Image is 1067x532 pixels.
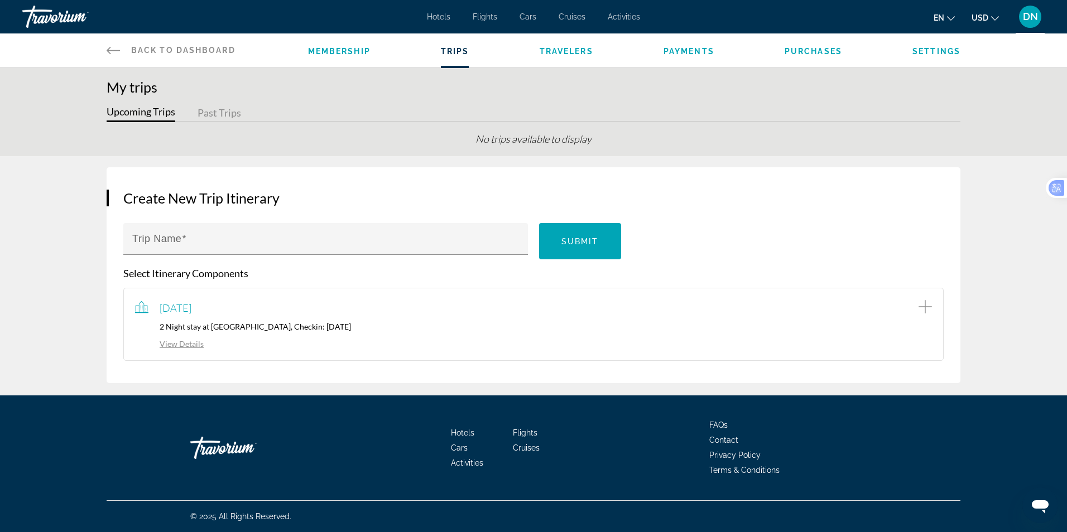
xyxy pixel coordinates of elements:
[131,46,235,55] span: Back to Dashboard
[451,443,468,452] a: Cars
[559,12,585,21] a: Cruises
[107,105,175,122] button: Upcoming Trips
[451,428,474,437] a: Hotels
[107,33,235,67] a: Back to Dashboard
[709,436,738,444] a: Contact
[709,420,728,429] a: FAQs
[135,339,204,349] a: View Details
[308,47,371,56] a: Membership
[709,466,780,475] a: Terms & Conditions
[513,443,540,452] a: Cruises
[934,9,955,26] button: Change language
[107,79,960,95] h1: My trips
[190,431,302,465] a: Travorium
[1016,5,1045,28] button: User Menu
[1022,487,1058,523] iframe: Button to launch messaging window
[934,13,944,22] span: en
[473,12,497,21] a: Flights
[972,9,999,26] button: Change currency
[427,12,450,21] a: Hotels
[539,223,621,259] button: Submit
[709,451,761,460] a: Privacy Policy
[190,512,291,521] span: © 2025 All Rights Reserved.
[441,47,469,56] a: Trips
[22,2,134,31] a: Travorium
[135,322,932,331] p: 2 Night stay at [GEOGRAPHIC_DATA], Checkin: [DATE]
[123,190,944,206] h3: Create New Trip Itinerary
[123,267,944,279] p: Select Itinerary Components
[451,458,483,467] a: Activities
[540,47,593,56] a: Travelers
[972,13,988,22] span: USD
[608,12,640,21] a: Activities
[1023,11,1038,22] span: DN
[198,105,241,122] button: Past Trips
[107,133,960,156] div: No trips available to display
[664,47,714,56] a: Payments
[919,299,932,316] button: Add item to trip
[561,237,599,246] span: Submit
[785,47,842,56] a: Purchases
[513,428,537,437] a: Flights
[160,302,191,314] span: [DATE]
[520,12,536,21] a: Cars
[132,233,181,244] mat-label: Trip Name
[912,47,960,56] a: Settings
